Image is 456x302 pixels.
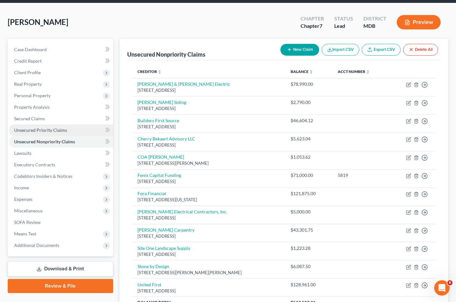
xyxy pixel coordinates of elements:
[14,93,51,98] span: Personal Property
[291,136,327,142] div: $5,623.04
[334,22,353,30] div: Lead
[9,101,113,113] a: Property Analysis
[397,15,441,29] button: Preview
[14,242,59,248] span: Additional Documents
[280,44,319,56] button: New Claim
[137,87,280,93] div: [STREET_ADDRESS]
[14,116,45,121] span: Secured Claims
[14,208,43,213] span: Miscellaneous
[9,44,113,55] a: Case Dashboard
[137,118,179,123] a: Builders First Source
[14,127,67,133] span: Unsecured Priority Claims
[14,139,75,144] span: Unsecured Nonpriority Claims
[14,219,41,225] span: SOFA Review
[366,70,370,74] i: unfold_more
[291,81,327,87] div: $78,990.00
[9,159,113,171] a: Executory Contracts
[14,150,31,156] span: Lawsuits
[8,17,68,27] span: [PERSON_NAME]
[137,81,230,87] a: [PERSON_NAME] & [PERSON_NAME] Electric
[137,69,162,74] a: Creditor unfold_more
[291,263,327,270] div: $6,087.50
[9,147,113,159] a: Lawsuits
[137,233,280,239] div: [STREET_ADDRESS]
[291,245,327,251] div: $1,223.28
[14,231,36,236] span: Means Test
[9,136,113,147] a: Unsecured Nonpriority Claims
[127,51,205,58] div: Unsecured Nonpriority Claims
[137,288,280,294] div: [STREET_ADDRESS]
[363,22,386,30] div: MDB
[362,44,401,56] a: Export CSV
[363,15,386,22] div: District
[137,106,280,112] div: [STREET_ADDRESS]
[338,172,384,179] div: 5819
[9,113,113,124] a: Secured Claims
[301,22,324,30] div: Chapter
[14,47,47,52] span: Case Dashboard
[137,142,280,148] div: [STREET_ADDRESS]
[309,70,313,74] i: unfold_more
[434,280,450,296] iframe: Intercom live chat
[319,23,322,29] span: 7
[291,190,327,197] div: $121,875.00
[137,209,227,214] a: [PERSON_NAME] Electrical Contractors, Inc.
[14,173,72,179] span: Codebtors Insiders & Notices
[9,217,113,228] a: SOFA Review
[137,136,195,141] a: Cherry Bekaert Advisory LLC
[137,124,280,130] div: [STREET_ADDRESS]
[137,270,280,276] div: [STREET_ADDRESS][PERSON_NAME][PERSON_NAME]
[137,191,166,196] a: Fora Financial
[137,154,184,160] a: COA [PERSON_NAME]
[447,280,452,285] span: 6
[137,172,181,178] a: Fenix Capital Funding
[8,261,113,276] a: Download & Print
[137,179,280,185] div: [STREET_ADDRESS]
[158,70,162,74] i: unfold_more
[291,154,327,160] div: $1,053.62
[14,70,41,75] span: Client Profile
[137,245,190,251] a: Site One Landscape Supply
[137,99,186,105] a: [PERSON_NAME] Siding
[14,81,42,87] span: Real Property
[9,55,113,67] a: Credit Report
[403,44,438,56] button: Delete All
[322,44,359,56] button: Import CSV
[14,104,50,110] span: Property Analysis
[137,251,280,258] div: [STREET_ADDRESS]
[291,69,313,74] a: Balance unfold_more
[291,209,327,215] div: $5,000.00
[291,227,327,233] div: $43,301.75
[291,117,327,124] div: $46,604.12
[137,282,161,287] a: United First
[291,99,327,106] div: $2,790.00
[301,15,324,22] div: Chapter
[14,162,55,167] span: Executory Contracts
[137,215,280,221] div: [STREET_ADDRESS]
[334,15,353,22] div: Status
[14,58,42,64] span: Credit Report
[137,160,280,166] div: [STREET_ADDRESS][PERSON_NAME]
[14,185,29,190] span: Income
[137,227,195,233] a: [PERSON_NAME] Carpentry
[291,282,327,288] div: $128,961.00
[338,69,370,74] a: Acct Number unfold_more
[14,196,32,202] span: Expenses
[137,197,280,203] div: [STREET_ADDRESS][US_STATE]
[9,124,113,136] a: Unsecured Priority Claims
[137,264,169,269] a: Stone by Design
[291,172,327,179] div: $71,000.00
[8,279,113,293] a: Review & File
